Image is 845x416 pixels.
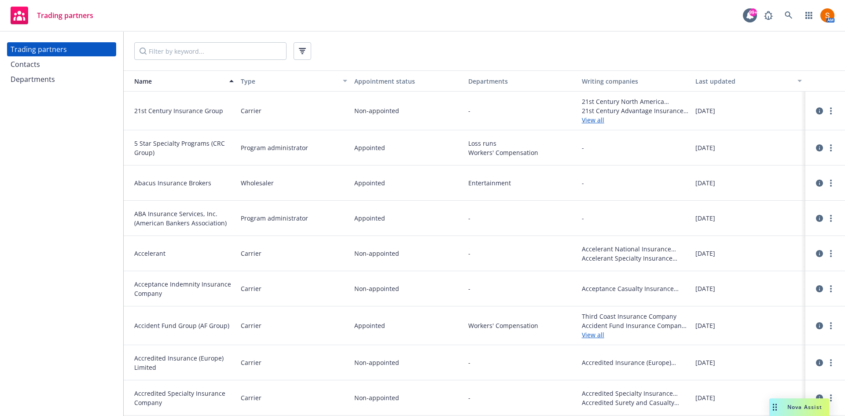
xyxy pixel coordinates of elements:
a: circleInformation [814,178,825,188]
span: Non-appointed [354,284,399,293]
a: circleInformation [814,213,825,224]
a: more [826,393,836,403]
span: Workers' Compensation [468,321,575,330]
a: Search [780,7,797,24]
div: Name [127,77,224,86]
button: Last updated [692,70,805,92]
div: Type [241,77,338,86]
span: Third Coast Insurance Company [582,312,688,321]
div: Departments [11,72,55,86]
span: [DATE] [695,106,715,115]
span: Non-appointed [354,358,399,367]
span: 21st Century Advantage Insurance Company [582,106,688,115]
span: ABA Insurance Services, Inc. (American Bankers Association) [134,209,234,228]
span: Program administrator [241,214,308,223]
span: Appointed [354,143,385,152]
span: Program administrator [241,143,308,152]
button: Departments [465,70,578,92]
a: circleInformation [814,283,825,294]
span: Accredited Specialty Insurance Company [134,389,234,407]
span: Accredited Surety and Casualty Company, Inc. [582,398,688,407]
a: circleInformation [814,248,825,259]
span: Carrier [241,249,261,258]
span: - [468,358,470,367]
span: Appointed [354,321,385,330]
span: Accident Fund Group (AF Group) [134,321,234,330]
span: - [582,214,584,223]
span: Accelerant [134,249,234,258]
a: circleInformation [814,106,825,116]
span: Wholesaler [241,178,274,188]
a: more [826,248,836,259]
a: more [826,106,836,116]
input: Filter by keyword... [134,42,287,60]
span: - [582,178,584,188]
span: 21st Century Insurance Group [134,106,234,115]
button: Appointment status [351,70,464,92]
span: - [468,284,470,293]
span: [DATE] [695,178,715,188]
a: View all [582,115,688,125]
a: circleInformation [814,357,825,368]
span: Abacus Insurance Brokers [134,178,234,188]
a: circleInformation [814,320,825,331]
button: Writing companies [578,70,692,92]
a: more [826,143,836,153]
span: [DATE] [695,143,715,152]
span: - [468,393,470,402]
span: [DATE] [695,321,715,330]
span: Carrier [241,358,261,367]
span: Appointed [354,178,385,188]
span: Non-appointed [354,249,399,258]
a: Report a Bug [760,7,777,24]
div: Trading partners [11,42,67,56]
button: Nova Assist [769,398,829,416]
a: more [826,320,836,331]
span: Appointed [354,214,385,223]
span: Trading partners [37,12,93,19]
span: Entertainment [468,178,575,188]
span: - [468,106,470,115]
a: circleInformation [814,143,825,153]
a: Trading partners [7,42,116,56]
span: [DATE] [695,358,715,367]
a: Departments [7,72,116,86]
span: 21st Century North America Insurance Company [582,97,688,106]
span: Workers' Compensation [468,148,575,157]
div: 99+ [749,8,757,16]
a: more [826,283,836,294]
span: Carrier [241,106,261,115]
span: Accredited Insurance (Europe) Limited [134,353,234,372]
div: Departments [468,77,575,86]
a: Switch app [800,7,818,24]
span: [DATE] [695,214,715,223]
span: [DATE] [695,249,715,258]
span: Non-appointed [354,393,399,402]
span: Acceptance Casualty Insurance Company [582,284,688,293]
a: Contacts [7,57,116,71]
div: Drag to move [769,398,780,416]
a: more [826,357,836,368]
a: View all [582,330,688,339]
span: Accredited Specialty Insurance Company [582,389,688,398]
img: photo [820,8,834,22]
span: Carrier [241,393,261,402]
span: - [468,249,470,258]
span: Accident Fund Insurance Company of America [582,321,688,330]
div: Appointment status [354,77,461,86]
span: [DATE] [695,393,715,402]
div: Writing companies [582,77,688,86]
span: - [582,143,584,152]
span: Carrier [241,321,261,330]
span: Nova Assist [787,403,822,411]
a: Trading partners [7,3,97,28]
span: Acceptance Indemnity Insurance Company [134,280,234,298]
button: Type [237,70,351,92]
div: Contacts [11,57,40,71]
button: Name [124,70,237,92]
span: [DATE] [695,284,715,293]
span: Accelerant Specialty Insurance Company [582,254,688,263]
a: more [826,213,836,224]
span: Accredited Insurance (Europe) Limited [582,358,688,367]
